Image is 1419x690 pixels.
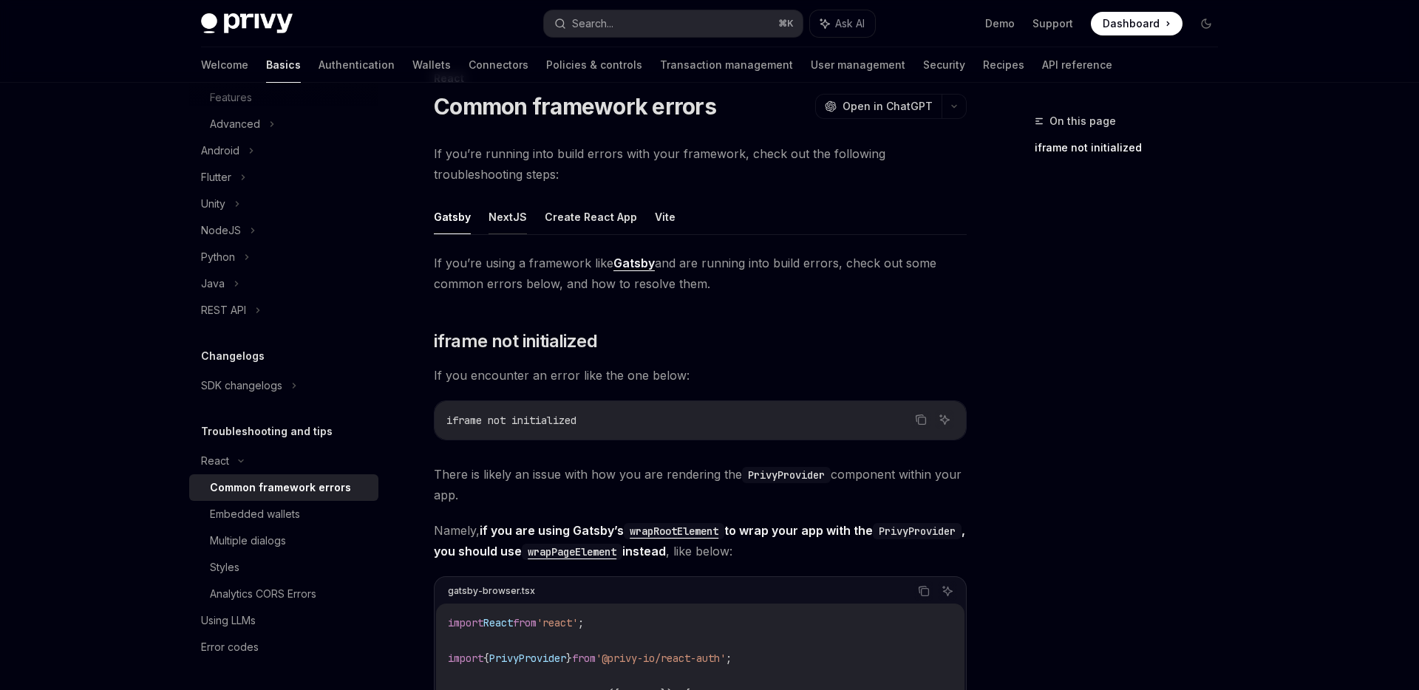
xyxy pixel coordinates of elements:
span: There is likely an issue with how you are rendering the component within your app. [434,464,967,505]
a: Security [923,47,965,83]
div: Analytics CORS Errors [210,585,316,603]
a: Authentication [319,47,395,83]
span: from [572,652,596,665]
h5: Changelogs [201,347,265,365]
a: Analytics CORS Errors [189,581,378,607]
a: Welcome [201,47,248,83]
span: Ask AI [835,16,865,31]
a: Dashboard [1091,12,1182,35]
code: wrapRootElement [624,523,724,539]
span: import [448,652,483,665]
button: Gatsby [434,199,471,234]
span: ; [726,652,732,665]
img: dark logo [201,13,293,34]
div: gatsby-browser.tsx [448,581,535,601]
a: Demo [985,16,1015,31]
div: Styles [210,559,239,576]
a: Wallets [412,47,451,83]
div: NodeJS [201,222,241,239]
span: React [483,616,513,629]
a: Connectors [469,47,528,83]
div: Error codes [201,638,259,656]
a: Styles [189,554,378,581]
a: Support [1032,16,1073,31]
button: Create React App [545,199,637,234]
button: NextJS [489,199,527,234]
a: Embedded wallets [189,501,378,527]
a: wrapPageElement [522,544,622,559]
span: ⌘ K [778,18,794,30]
a: API reference [1042,47,1112,83]
span: Namely, , like below: [434,520,967,561]
span: If you encounter an error like the one below: [434,365,967,386]
div: Using LLMs [201,612,256,629]
div: SDK changelogs [201,377,282,394]
button: Vite [655,199,676,234]
button: Search...⌘K [544,10,803,37]
a: Recipes [983,47,1024,83]
button: Ask AI [938,581,957,601]
span: } [566,652,572,665]
a: Policies & controls [546,47,642,83]
div: Embedded wallets [210,505,300,523]
button: Ask AI [935,410,954,429]
button: Toggle dark mode [1194,12,1218,35]
div: Search... [572,15,613,33]
button: Copy the contents from the code block [914,581,933,601]
span: { [483,652,489,665]
div: Python [201,248,235,266]
div: REST API [201,301,246,319]
a: Gatsby [613,256,655,271]
div: Java [201,275,225,293]
a: Common framework errors [189,474,378,501]
button: Copy the contents from the code block [911,410,930,429]
a: Multiple dialogs [189,527,378,554]
code: PrivyProvider [873,523,962,539]
span: from [513,616,537,629]
button: Open in ChatGPT [815,94,942,119]
div: Multiple dialogs [210,532,286,550]
span: 'react' [537,616,578,629]
a: Using LLMs [189,607,378,634]
span: import [448,616,483,629]
span: Dashboard [1103,16,1160,31]
a: iframe not initialized [1035,136,1230,160]
span: iframe not initialized [434,329,597,353]
a: Transaction management [660,47,793,83]
h1: Common framework errors [434,93,716,120]
div: Common framework errors [210,479,351,496]
div: Flutter [201,168,231,186]
span: On this page [1049,112,1116,130]
strong: if you are using Gatsby’s to wrap your app with the , you should use instead [434,523,965,559]
span: ; [578,616,584,629]
h5: Troubleshooting and tips [201,423,333,440]
span: If you’re using a framework like and are running into build errors, check out some common errors ... [434,253,967,294]
div: Advanced [210,115,260,133]
div: Unity [201,195,225,213]
a: Error codes [189,634,378,660]
a: wrapRootElement [624,523,724,538]
span: PrivyProvider [489,652,566,665]
code: PrivyProvider [742,467,831,483]
span: iframe not initialized [446,414,576,427]
span: '@privy-io/react-auth' [596,652,726,665]
button: Ask AI [810,10,875,37]
div: Android [201,142,239,160]
a: User management [811,47,905,83]
a: Basics [266,47,301,83]
code: wrapPageElement [522,544,622,560]
span: Open in ChatGPT [843,99,933,114]
span: If you’re running into build errors with your framework, check out the following troubleshooting ... [434,143,967,185]
div: React [201,452,229,470]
